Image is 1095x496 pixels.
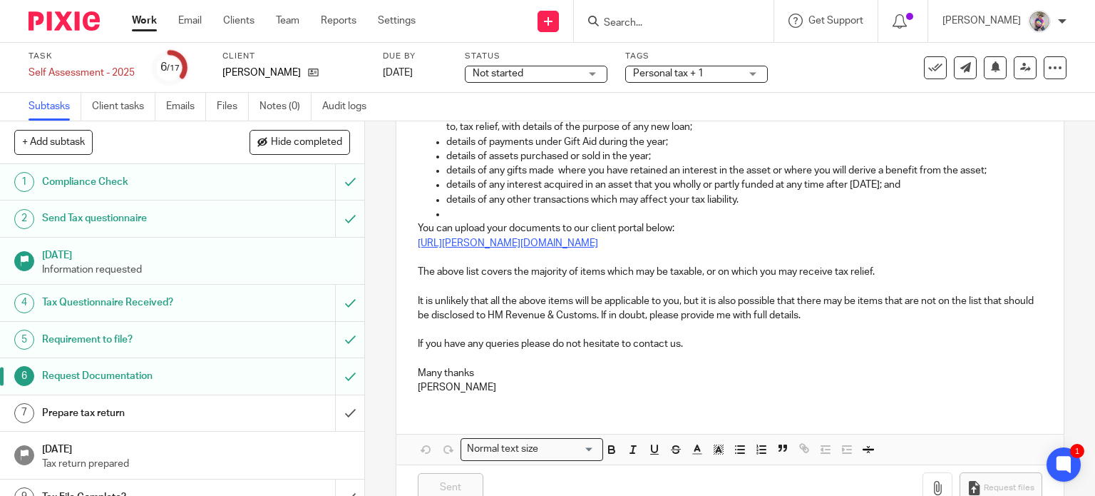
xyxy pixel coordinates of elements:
h1: [DATE] [42,439,350,457]
p: The above list covers the majority of items which may be taxable, or on which you may receive tax... [418,265,1043,279]
a: Emails [166,93,206,121]
div: 2 [14,209,34,229]
p: details of payments under Gift Aid during the year; [446,135,1043,149]
h1: Requirement to file? [42,329,228,350]
input: Search for option [543,442,595,457]
input: Search [602,17,731,30]
p: You can upload your documents to our client portal below: [418,221,1043,236]
button: Hide completed [250,130,350,154]
a: Audit logs [322,93,377,121]
h1: Request Documentation [42,365,228,387]
a: Notes (0) [259,93,312,121]
img: DBTieDye.jpg [1028,10,1051,33]
p: It is unlikely that all the above items will be applicable to you, but it is also possible that t... [418,294,1043,323]
a: Reports [321,14,356,28]
span: Personal tax + 1 [633,69,704,79]
h1: Compliance Check [42,171,228,193]
p: Tax return prepared [42,457,350,471]
a: Files [217,93,249,121]
span: Not started [473,69,523,79]
div: 6 [160,59,180,76]
h1: Tax Questionnaire Received? [42,292,228,313]
div: Search for option [461,438,603,460]
img: Pixie [29,11,100,31]
div: 4 [14,293,34,313]
a: [URL][PERSON_NAME][DOMAIN_NAME] [418,238,598,248]
a: Subtasks [29,93,81,121]
p: details of any other transactions which may affect your tax liability. [446,193,1043,207]
p: Many thanks [418,366,1043,380]
p: details of any interest acquired in an asset that you wholly or partly funded at any time after [... [446,178,1043,192]
a: Email [178,14,202,28]
p: If you have any queries please do not hesitate to contact us. [418,337,1043,351]
div: 6 [14,366,34,386]
div: 5 [14,330,34,350]
span: Normal text size [464,442,542,457]
p: details of assets purchased or sold in the year; [446,149,1043,163]
span: Request files [984,482,1034,494]
small: /17 [167,64,180,72]
span: Get Support [808,16,863,26]
span: Hide completed [271,137,342,148]
a: Clients [223,14,255,28]
p: [PERSON_NAME] [418,380,1043,395]
a: Team [276,14,299,28]
div: 1 [1070,444,1084,458]
label: Status [465,51,607,62]
label: Due by [383,51,447,62]
p: details of any gifts made where you have retained an interest in the asset or where you will deri... [446,163,1043,178]
h1: Prepare tax return [42,403,228,424]
p: Information requested [42,263,350,277]
h1: Send Tax questionnaire [42,208,228,229]
p: [PERSON_NAME] [222,66,301,80]
a: Work [132,14,157,28]
p: [PERSON_NAME] [942,14,1021,28]
a: Settings [378,14,416,28]
label: Client [222,51,365,62]
div: Self Assessment - 2025 [29,66,135,80]
a: Client tasks [92,93,155,121]
div: 7 [14,403,34,423]
h1: [DATE] [42,245,350,263]
button: + Add subtask [14,130,93,154]
span: [DATE] [383,68,413,78]
label: Tags [625,51,768,62]
div: 1 [14,172,34,192]
label: Task [29,51,135,62]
